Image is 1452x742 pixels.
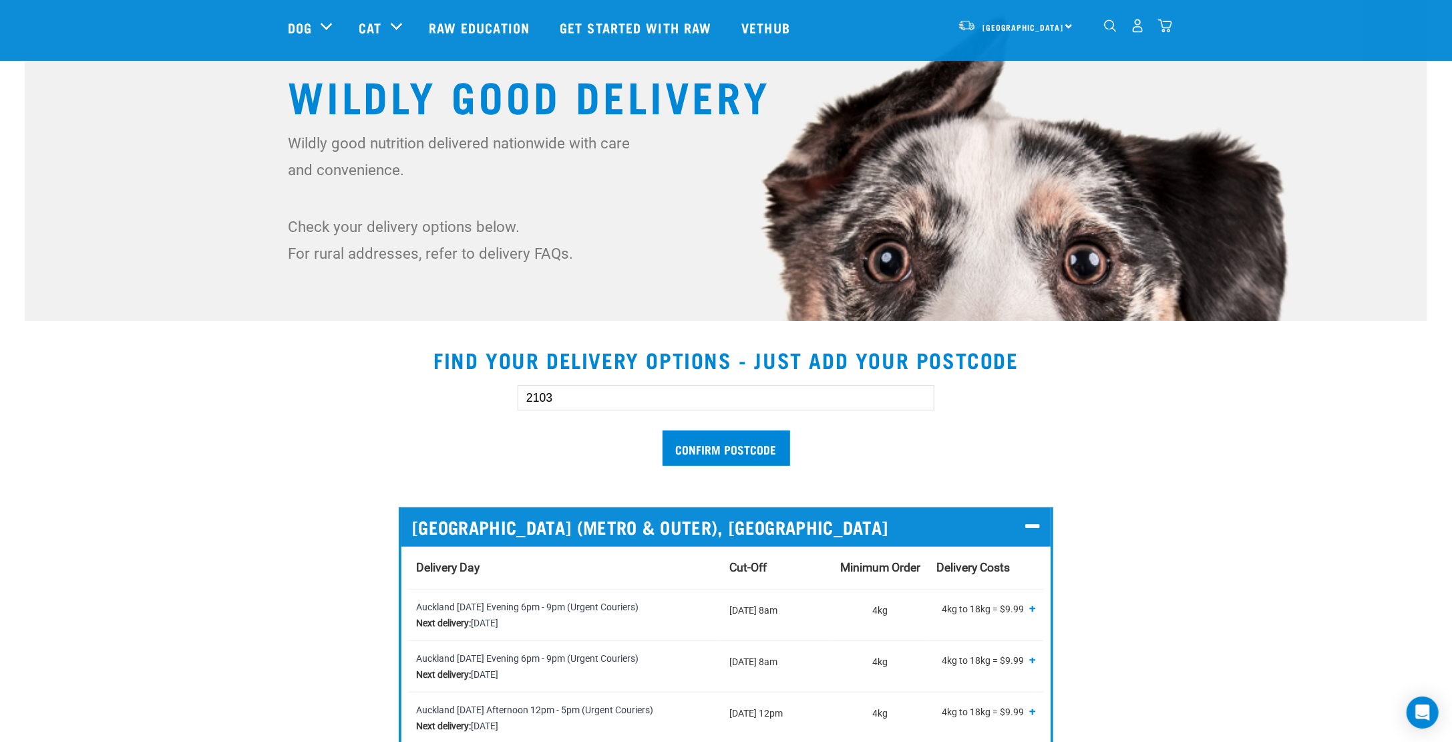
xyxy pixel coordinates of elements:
span: + [1029,705,1036,718]
span: [GEOGRAPHIC_DATA] (METRO & OUTER), [GEOGRAPHIC_DATA] [412,517,888,537]
p: 4kg to 18kg = $9.99 18kg to 36kg = $14.99 36kg to 54kg = $19.99 54kg to 72kg = $24.99 Over 72kg =... [936,702,1036,725]
img: user.png [1131,19,1145,33]
a: Raw Education [415,1,546,54]
div: Auckland [DATE] Evening 6pm - 9pm (Urgent Couriers) [DATE] [416,650,713,683]
a: Vethub [728,1,807,54]
span: + [1029,653,1036,666]
h1: Wildly Good Delivery [288,71,1164,119]
p: 4kg to 18kg = $9.99 18kg to 36kg = $14.99 36kg to 54kg = $19.99 54kg to 72kg = $24.99 Over 72kg =... [936,650,1036,674]
td: 4kg [832,589,928,640]
button: Show all tiers [1029,654,1036,666]
th: Cut-Off [721,547,832,590]
div: Open Intercom Messenger [1407,697,1439,729]
th: Delivery Day [408,547,721,590]
td: [DATE] 8am [721,589,832,640]
th: Delivery Costs [928,547,1044,590]
th: Minimum Order [832,547,928,590]
p: 4kg to 18kg = $9.99 18kg to 36kg = $14.99 36kg to 54kg = $19.99 54kg to 72kg = $24.99 Over 72kg =... [936,599,1036,622]
strong: Next delivery: [416,721,471,731]
strong: Next delivery: [416,669,471,680]
td: 4kg [832,640,928,692]
button: Show all tiers [1029,603,1036,614]
a: Dog [288,17,312,37]
input: Enter your postcode here... [518,385,934,410]
div: Auckland [DATE] Evening 6pm - 9pm (Urgent Couriers) [DATE] [416,599,713,631]
p: Check your delivery options below. For rural addresses, refer to delivery FAQs. [288,213,639,267]
span: + [1029,602,1036,615]
span: [GEOGRAPHIC_DATA] [982,25,1063,29]
strong: Next delivery: [416,618,471,628]
a: Get started with Raw [546,1,728,54]
p: Wildly good nutrition delivered nationwide with care and convenience. [288,130,639,183]
button: Show all tiers [1029,706,1036,717]
h2: Find your delivery options - just add your postcode [41,348,1411,372]
div: Auckland [DATE] Afternoon 12pm - 5pm (Urgent Couriers) [DATE] [416,702,713,734]
img: home-icon-1@2x.png [1104,19,1117,32]
input: Confirm postcode [663,430,790,466]
img: home-icon@2x.png [1158,19,1172,33]
p: [GEOGRAPHIC_DATA] (METRO & OUTER), [GEOGRAPHIC_DATA] [412,517,1040,537]
a: Cat [359,17,381,37]
td: [DATE] 8am [721,640,832,692]
img: van-moving.png [958,19,976,31]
